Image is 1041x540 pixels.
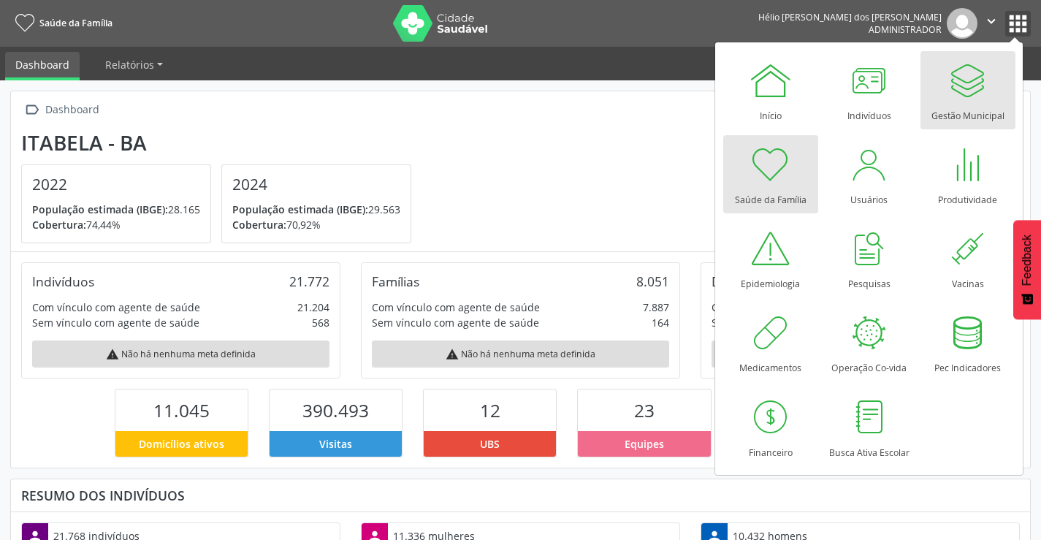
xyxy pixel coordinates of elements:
[869,23,942,36] span: Administrador
[39,17,113,29] span: Saúde da Família
[106,348,119,361] i: warning
[319,436,352,452] span: Visitas
[758,11,942,23] div: Hélio [PERSON_NAME] dos [PERSON_NAME]
[5,52,80,80] a: Dashboard
[712,273,772,289] div: Domicílios
[712,341,1009,368] div: Não há nenhuma meta definida
[983,13,999,29] i: 
[712,315,879,330] div: Sem vínculo com agente de saúde
[21,99,42,121] i: 
[232,217,400,232] p: 70,92%
[822,51,917,129] a: Indivíduos
[723,51,818,129] a: Início
[153,398,210,422] span: 11.045
[302,398,369,422] span: 390.493
[21,131,422,155] div: Itabela - BA
[32,341,329,368] div: Não há nenhuma meta definida
[372,315,539,330] div: Sem vínculo com agente de saúde
[32,202,200,217] p: 28.165
[289,273,329,289] div: 21.772
[977,8,1005,39] button: 
[232,218,286,232] span: Cobertura:
[920,303,1015,381] a: Pec Indicadores
[920,219,1015,297] a: Vacinas
[822,219,917,297] a: Pesquisas
[822,135,917,213] a: Usuários
[723,219,818,297] a: Epidemiologia
[297,300,329,315] div: 21.204
[372,300,540,315] div: Com vínculo com agente de saúde
[625,436,664,452] span: Equipes
[822,303,917,381] a: Operação Co-vida
[32,273,94,289] div: Indivíduos
[10,11,113,35] a: Saúde da Família
[32,218,86,232] span: Cobertura:
[446,348,459,361] i: warning
[232,202,368,216] span: População estimada (IBGE):
[712,300,880,315] div: Com vínculo com agente de saúde
[1021,235,1034,286] span: Feedback
[32,300,200,315] div: Com vínculo com agente de saúde
[21,99,102,121] a:  Dashboard
[723,303,818,381] a: Medicamentos
[95,52,173,77] a: Relatórios
[920,51,1015,129] a: Gestão Municipal
[652,315,669,330] div: 164
[232,175,400,194] h4: 2024
[232,202,400,217] p: 29.563
[32,217,200,232] p: 74,44%
[139,436,224,452] span: Domicílios ativos
[42,99,102,121] div: Dashboard
[920,135,1015,213] a: Produtividade
[723,135,818,213] a: Saúde da Família
[947,8,977,39] img: img
[105,58,154,72] span: Relatórios
[480,436,500,452] span: UBS
[480,398,500,422] span: 12
[643,300,669,315] div: 7.887
[32,202,168,216] span: População estimada (IBGE):
[32,315,199,330] div: Sem vínculo com agente de saúde
[372,341,669,368] div: Não há nenhuma meta definida
[312,315,329,330] div: 568
[32,175,200,194] h4: 2022
[21,487,1020,503] div: Resumo dos indivíduos
[1005,11,1031,37] button: apps
[372,273,419,289] div: Famílias
[822,388,917,466] a: Busca Ativa Escolar
[634,398,655,422] span: 23
[723,388,818,466] a: Financeiro
[636,273,669,289] div: 8.051
[1013,220,1041,319] button: Feedback - Mostrar pesquisa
